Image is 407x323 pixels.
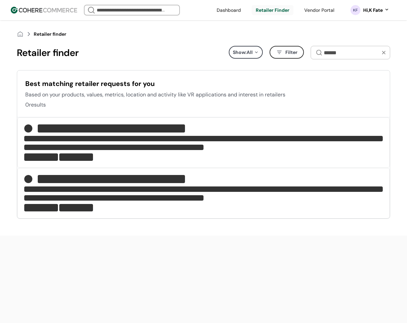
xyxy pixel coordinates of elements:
[25,79,382,89] div: Best matching retailer requests for you
[270,46,304,59] button: Filter
[17,26,390,42] nav: breadcrumb
[17,46,79,60] div: Retailer finder
[229,46,263,59] div: Show: All
[25,91,382,99] div: Based on your products, values, metrics, location and activity like VR applications and interest ...
[363,7,389,14] button: Hi,K Fate
[34,30,66,38] div: Retailer finder
[363,7,383,14] div: Hi, K Fate
[25,101,46,109] div: 0 results
[285,49,298,56] span: Filter
[11,7,77,13] img: Cohere Logo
